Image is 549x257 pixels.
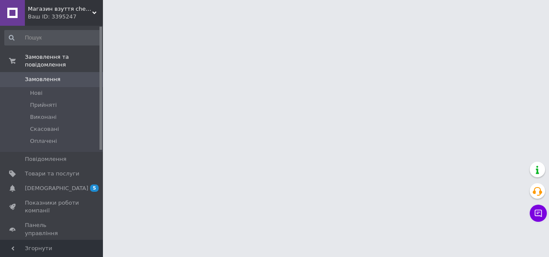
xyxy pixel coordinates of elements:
span: Показники роботи компанії [25,199,79,215]
span: Товари та послуги [25,170,79,178]
span: Магазин взуття cherry_berry [28,5,92,13]
div: Ваш ID: 3395247 [28,13,103,21]
span: Оплачені [30,137,57,145]
input: Пошук [4,30,101,45]
span: 5 [90,184,99,192]
span: Повідомлення [25,155,66,163]
span: Прийняті [30,101,57,109]
span: Замовлення та повідомлення [25,53,103,69]
span: Виконані [30,113,57,121]
button: Чат з покупцем [530,205,547,222]
span: Скасовані [30,125,59,133]
span: Панель управління [25,221,79,237]
span: Замовлення [25,76,60,83]
span: Нові [30,89,42,97]
span: [DEMOGRAPHIC_DATA] [25,184,88,192]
